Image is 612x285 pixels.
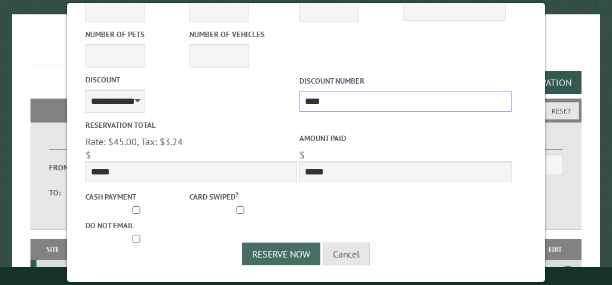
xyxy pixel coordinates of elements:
h1: Reservations [30,33,582,66]
label: Card swiped [189,189,291,203]
label: Reservation Total [85,119,298,131]
label: Discount [85,74,298,85]
label: Do not email [85,220,187,231]
label: Amount paid [299,133,512,144]
h2: Filters [30,99,582,121]
button: Reset [544,102,579,119]
span: $ [299,149,305,161]
span: Rate: $45.00, Tax: $3.24 [85,136,183,148]
button: Cancel [323,243,370,265]
span: $ [85,149,91,161]
label: Number of Vehicles [189,29,291,40]
th: Edit [530,239,582,260]
a: ? [235,190,238,198]
label: Cash payment [85,191,187,203]
th: Site [36,239,69,260]
label: From: [49,162,81,173]
label: To: [49,187,81,198]
label: Dates [49,136,175,150]
label: Discount Number [299,75,512,87]
label: Number of Pets [85,29,187,40]
button: Reserve Now [242,243,320,265]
